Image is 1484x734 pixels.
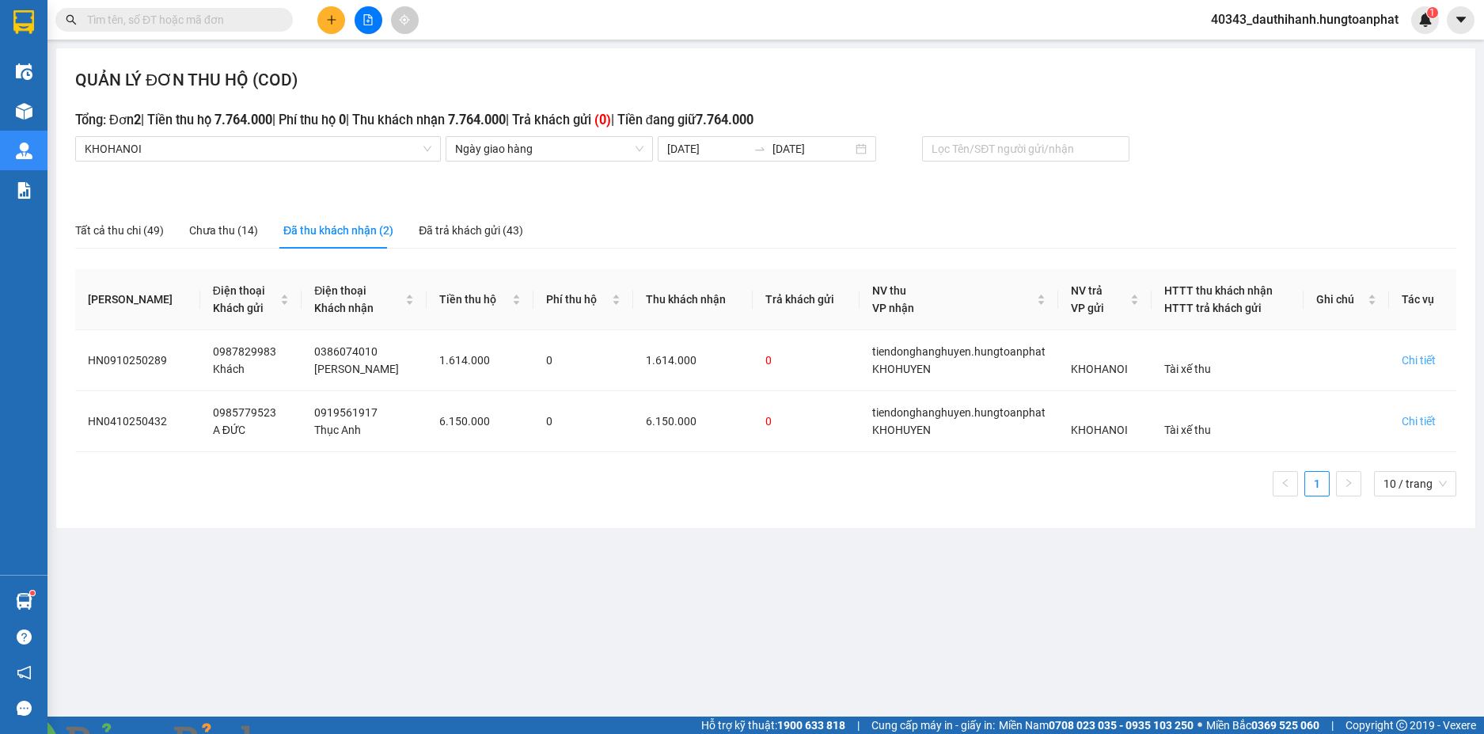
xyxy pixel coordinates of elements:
[314,406,378,419] span: 0919561917
[765,413,847,430] div: 0
[1374,471,1456,496] div: kích thước trang
[1402,352,1436,369] div: Chi tiết đơn hàng
[1049,719,1194,732] strong: 0708 023 035 - 0935 103 250
[213,302,264,314] span: Khách gửi
[213,345,276,358] span: 0987829983
[594,112,611,127] b: ( 0 )
[1197,722,1202,728] span: ⚪️
[646,413,740,430] div: 6.150.000
[1281,478,1290,488] span: left
[1071,284,1103,297] span: NV trả
[16,143,32,159] img: warehouse-icon
[872,424,931,436] span: KHOHUYEN
[1273,471,1298,496] button: left
[1396,720,1407,731] span: copyright
[75,110,1456,131] h3: Tổng: Đơn | Tiền thu hộ | Phí thu hộ | Thu khách nhận | Trả khách gửi | Tiền đang giữ
[30,591,35,595] sup: 1
[872,345,1046,358] span: tiendonghanghuyen.hungtoanphat
[753,143,766,155] span: swap-right
[66,14,77,25] span: search
[546,291,609,308] span: Phí thu hộ
[439,413,521,430] div: 6.150.000
[1402,413,1436,430] div: Chi tiết đơn hàng
[1164,302,1262,314] span: HTTT trả khách gửi
[314,284,366,297] span: Điện thoại
[696,112,753,127] b: 7.764.000
[646,352,740,369] div: 1.614.000
[189,222,258,239] div: Chưa thu (14)
[633,269,753,330] th: Thu khách nhận
[753,269,860,330] th: Trả khách gửi
[999,717,1194,734] span: Miền Nam
[317,6,345,34] button: plus
[1389,269,1456,330] th: Tác vụ
[765,352,847,369] div: 0
[17,665,32,680] span: notification
[772,140,852,158] input: Ngày kết thúc
[214,112,272,127] b: 7.764.000
[872,302,914,314] span: VP nhận
[13,10,34,34] img: logo-vxr
[1336,471,1361,496] button: right
[1305,472,1329,496] a: 1
[1071,363,1128,375] span: KHOHANOI
[455,137,643,161] span: Ngày giao hàng
[1454,13,1468,27] span: caret-down
[546,354,552,367] span: 0
[1071,302,1104,314] span: VP gửi
[314,302,374,314] span: Khách nhận
[1331,717,1334,734] span: |
[753,143,766,155] span: to
[439,291,509,308] span: Tiền thu hộ
[1164,363,1211,375] span: Tài xế thu
[213,284,265,297] span: Điện thoại
[326,14,337,25] span: plus
[1251,719,1319,732] strong: 0369 525 060
[872,284,906,297] span: NV thu
[1383,472,1447,496] span: 10 / trang
[355,6,382,34] button: file-add
[439,352,521,369] div: 1.614.000
[16,63,32,80] img: warehouse-icon
[16,182,32,199] img: solution-icon
[871,717,995,734] span: Cung cấp máy in - giấy in:
[85,137,431,161] span: KHOHANOI
[213,363,245,375] span: Khách
[872,406,1046,419] span: tiendonghanghuyen.hungtoanphat
[1429,7,1435,18] span: 1
[667,140,747,158] input: Ngày bắt đầu
[1273,471,1298,496] li: Trang Trước
[17,701,32,716] span: message
[87,11,274,29] input: Tìm tên, số ĐT hoặc mã đơn
[213,424,245,436] span: A ĐỨC
[1344,478,1353,488] span: right
[419,222,523,239] div: Đã trả khách gửi (43)
[1304,471,1330,496] li: 1
[777,719,845,732] strong: 1900 633 818
[339,112,346,127] b: 0
[16,103,32,120] img: warehouse-icon
[1071,424,1128,436] span: KHOHANOI
[448,112,506,127] b: 7.764.000
[1336,471,1361,496] li: Trang Kế
[399,14,410,25] span: aim
[546,415,552,428] span: 0
[1198,10,1411,29] span: 40343_dauthihanh.hungtoanphat
[314,424,361,436] span: Thục Anh
[213,406,276,419] span: 0985779523
[16,593,32,610] img: warehouse-icon
[1427,7,1438,18] sup: 1
[1206,717,1319,734] span: Miền Bắc
[75,67,298,93] h2: QUẢN LÝ ĐƠN THU HỘ (COD)
[701,717,845,734] span: Hỗ trợ kỹ thuật:
[75,269,200,330] th: [PERSON_NAME]
[1418,13,1433,27] img: icon-new-feature
[17,629,32,645] span: question-circle
[391,6,419,34] button: aim
[872,363,931,375] span: KHOHUYEN
[75,391,200,452] td: HN0410250432
[314,345,378,358] span: 0386074010
[1164,424,1211,436] span: Tài xế thu
[75,222,164,239] div: Tất cả thu chi (49)
[362,14,374,25] span: file-add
